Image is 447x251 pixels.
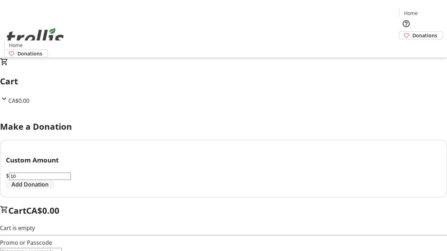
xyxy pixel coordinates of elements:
[26,205,59,216] span: CA$0.00
[6,155,441,165] h3: Custom Amount
[4,50,48,58] a: Donations
[404,9,418,17] span: Home
[9,173,71,180] input: Donation Amount
[6,172,9,180] span: $
[412,32,437,39] span: Donations
[9,41,23,49] span: Home
[399,39,413,53] button: Cart
[399,17,413,31] button: Help
[6,180,54,189] button: Add Donation
[400,9,422,17] a: Home
[8,97,29,105] span: CA$0.00
[399,31,443,39] a: Donations
[4,20,66,55] img: Orient E2E Organization d0hUur2g40's Logo
[5,41,27,49] a: Home
[17,50,42,57] span: Donations
[12,180,49,189] span: Add Donation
